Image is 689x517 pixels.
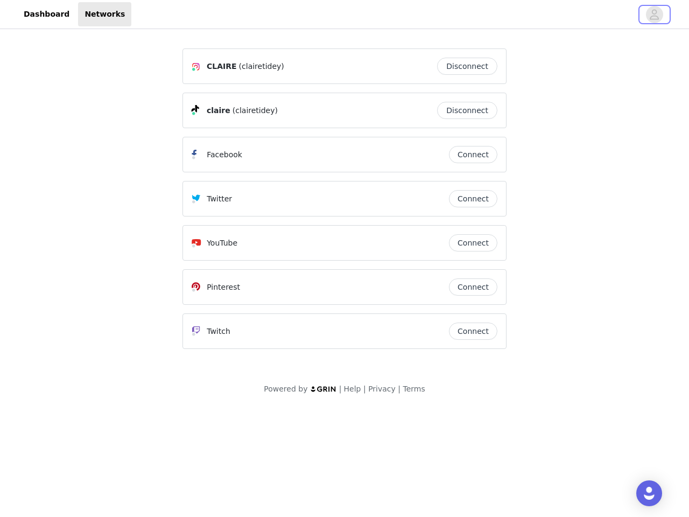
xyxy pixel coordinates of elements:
[239,61,284,72] span: (clairetidey)
[233,105,278,116] span: (clairetidey)
[344,385,361,393] a: Help
[78,2,131,26] a: Networks
[437,102,497,119] button: Disconnect
[449,234,497,251] button: Connect
[207,193,232,205] p: Twitter
[649,6,659,23] div: avatar
[339,385,342,393] span: |
[207,105,230,116] span: claire
[449,146,497,163] button: Connect
[207,282,240,293] p: Pinterest
[449,278,497,296] button: Connect
[17,2,76,26] a: Dashboard
[207,149,242,160] p: Facebook
[449,323,497,340] button: Connect
[363,385,366,393] span: |
[398,385,400,393] span: |
[192,62,200,71] img: Instagram Icon
[207,237,237,249] p: YouTube
[368,385,396,393] a: Privacy
[403,385,425,393] a: Terms
[449,190,497,207] button: Connect
[636,480,662,506] div: Open Intercom Messenger
[207,326,230,337] p: Twitch
[207,61,237,72] span: CLAIRE
[264,385,307,393] span: Powered by
[310,386,337,393] img: logo
[437,58,497,75] button: Disconnect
